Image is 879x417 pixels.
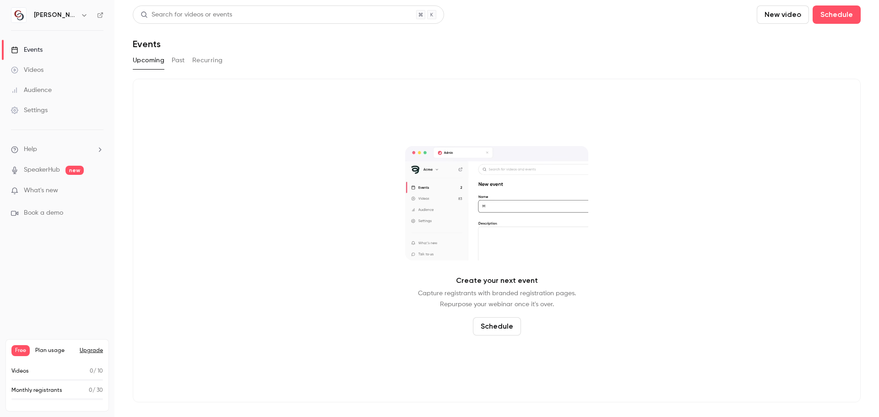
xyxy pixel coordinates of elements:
div: Videos [11,65,43,75]
div: Settings [11,106,48,115]
button: Upcoming [133,53,164,68]
p: Capture registrants with branded registration pages. Repurpose your webinar once it's over. [418,288,576,310]
h1: Events [133,38,161,49]
span: 0 [90,368,93,374]
button: Past [172,53,185,68]
button: Upgrade [80,347,103,354]
button: Schedule [813,5,861,24]
p: Monthly registrants [11,386,62,395]
iframe: Noticeable Trigger [92,187,103,195]
div: Audience [11,86,52,95]
li: help-dropdown-opener [11,145,103,154]
p: / 10 [90,367,103,375]
img: Chazin [11,8,26,22]
span: Book a demo [24,208,63,218]
span: Free [11,345,30,356]
h6: [PERSON_NAME] [34,11,77,20]
div: Events [11,45,43,54]
button: Schedule [473,317,521,336]
span: Plan usage [35,347,74,354]
a: SpeakerHub [24,165,60,175]
span: What's new [24,186,58,195]
span: new [65,166,84,175]
button: Recurring [192,53,223,68]
span: Help [24,145,37,154]
span: 0 [89,388,92,393]
p: Create your next event [456,275,538,286]
div: Search for videos or events [141,10,232,20]
p: / 30 [89,386,103,395]
button: New video [757,5,809,24]
p: Videos [11,367,29,375]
